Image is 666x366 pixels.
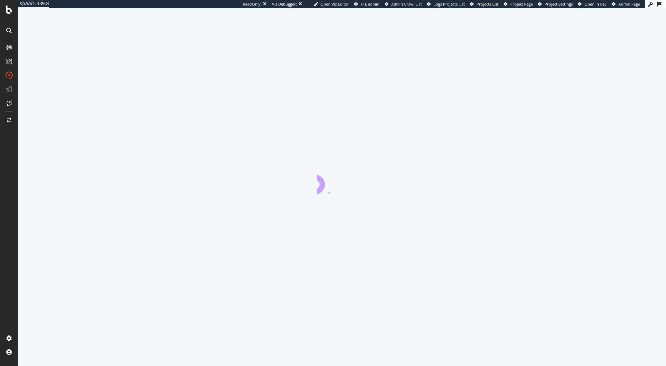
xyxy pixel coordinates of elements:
a: Admin Crawl List [385,1,422,7]
a: FTL admin [354,1,379,7]
a: Admin Page [612,1,640,7]
div: animation [317,169,367,194]
span: Project Page [510,1,533,7]
span: Open in dev [584,1,607,7]
a: Logs Projects List [427,1,465,7]
a: Project Page [504,1,533,7]
a: Projects List [470,1,498,7]
span: Logs Projects List [434,1,465,7]
a: Open Viz Editor [314,1,349,7]
a: Project Settings [538,1,573,7]
span: Admin Page [618,1,640,7]
a: Open in dev [578,1,607,7]
span: Projects List [477,1,498,7]
span: Admin Crawl List [391,1,422,7]
div: Viz Debugger: [272,1,297,7]
div: ReadOnly: [243,1,262,7]
span: Open Viz Editor [321,1,349,7]
span: FTL admin [361,1,379,7]
span: Project Settings [545,1,573,7]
